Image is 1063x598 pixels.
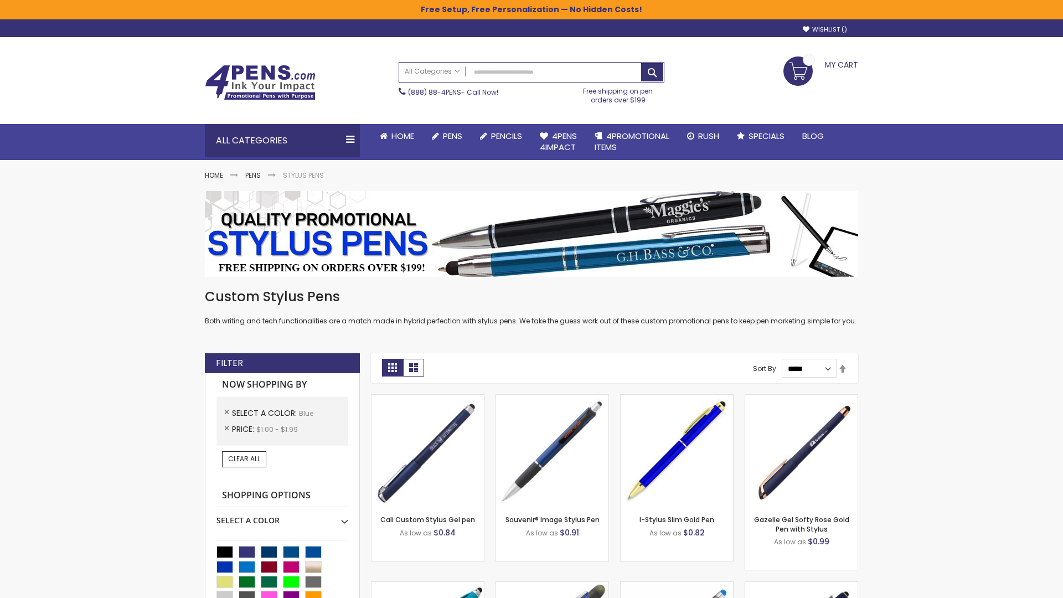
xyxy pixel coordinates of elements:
[572,83,665,105] div: Free shipping on pen orders over $199
[505,515,600,524] a: Souvenir® Image Stylus Pen
[560,527,579,538] span: $0.91
[803,25,847,34] a: Wishlist
[283,171,324,180] strong: Stylus Pens
[382,359,403,377] strong: Grid
[205,288,858,326] div: Both writing and tech functionalities are a match made in hybrid perfection with stylus pens. We ...
[802,130,824,142] span: Blog
[216,373,348,396] strong: Now Shopping by
[621,581,733,591] a: Islander Softy Gel with Stylus - ColorJet Imprint-Blue
[496,395,608,507] img: Souvenir® Image Stylus Pen-Blue
[595,130,669,153] span: 4PROMOTIONAL ITEMS
[371,124,423,148] a: Home
[496,394,608,404] a: Souvenir® Image Stylus Pen-Blue
[745,394,858,404] a: Gazelle Gel Softy Rose Gold Pen with Stylus-Blue
[205,288,858,306] h1: Custom Stylus Pens
[808,536,829,547] span: $0.99
[728,124,793,148] a: Specials
[698,130,719,142] span: Rush
[222,451,266,467] a: Clear All
[749,130,785,142] span: Specials
[380,515,475,524] a: Cali Custom Stylus Gel pen
[245,171,261,180] a: Pens
[405,67,460,76] span: All Categories
[216,507,348,526] div: Select A Color
[391,130,414,142] span: Home
[793,124,833,148] a: Blog
[423,124,471,148] a: Pens
[621,395,733,507] img: I-Stylus Slim Gold-Blue
[649,528,682,538] span: As low as
[408,87,461,97] a: (888) 88-4PENS
[205,171,223,180] a: Home
[216,357,243,369] strong: Filter
[621,394,733,404] a: I-Stylus Slim Gold-Blue
[205,124,360,157] div: All Categories
[232,424,256,435] span: Price
[205,65,316,100] img: 4Pens Custom Pens and Promotional Products
[540,130,577,153] span: 4Pens 4impact
[531,124,586,160] a: 4Pens4impact
[400,528,432,538] span: As low as
[471,124,531,148] a: Pencils
[228,454,260,463] span: Clear All
[256,425,298,434] span: $1.00 - $1.99
[232,408,299,419] span: Select A Color
[745,581,858,591] a: Custom Soft Touch® Metal Pens with Stylus-Blue
[408,87,498,97] span: - Call Now!
[753,364,776,373] label: Sort By
[683,527,705,538] span: $0.82
[678,124,728,148] a: Rush
[443,130,462,142] span: Pens
[745,395,858,507] img: Gazelle Gel Softy Rose Gold Pen with Stylus-Blue
[496,581,608,591] a: Souvenir® Jalan Highlighter Stylus Pen Combo-Blue
[586,124,678,160] a: 4PROMOTIONALITEMS
[371,395,484,507] img: Cali Custom Stylus Gel pen-Blue
[371,394,484,404] a: Cali Custom Stylus Gel pen-Blue
[526,528,558,538] span: As low as
[205,191,858,277] img: Stylus Pens
[639,515,714,524] a: I-Stylus Slim Gold Pen
[434,527,456,538] span: $0.84
[399,63,466,81] a: All Categories
[754,515,849,533] a: Gazelle Gel Softy Rose Gold Pen with Stylus
[774,537,806,547] span: As low as
[216,484,348,508] strong: Shopping Options
[371,581,484,591] a: Neon Stylus Highlighter-Pen Combo-Blue
[491,130,522,142] span: Pencils
[299,409,313,418] span: Blue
